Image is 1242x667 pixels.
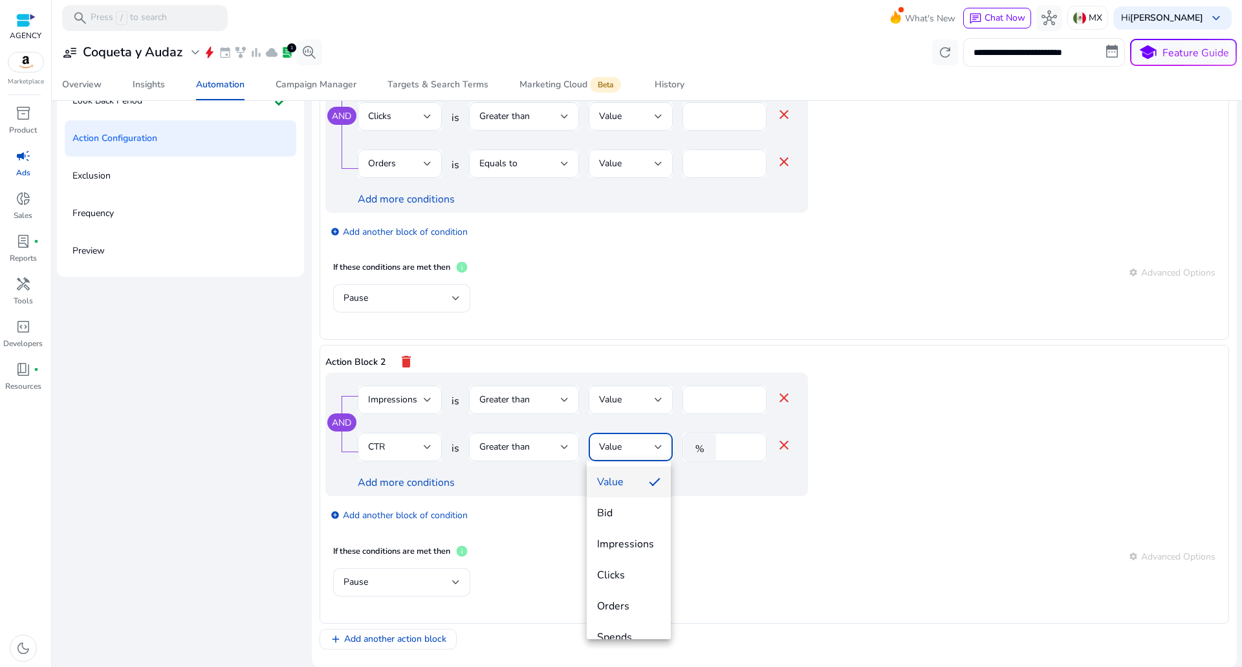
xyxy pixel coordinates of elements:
span: Spends [597,630,660,644]
span: Bid [597,506,660,520]
span: Impressions [597,537,660,551]
span: Orders [597,599,660,613]
span: Clicks [597,568,660,582]
span: Value [597,475,638,489]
